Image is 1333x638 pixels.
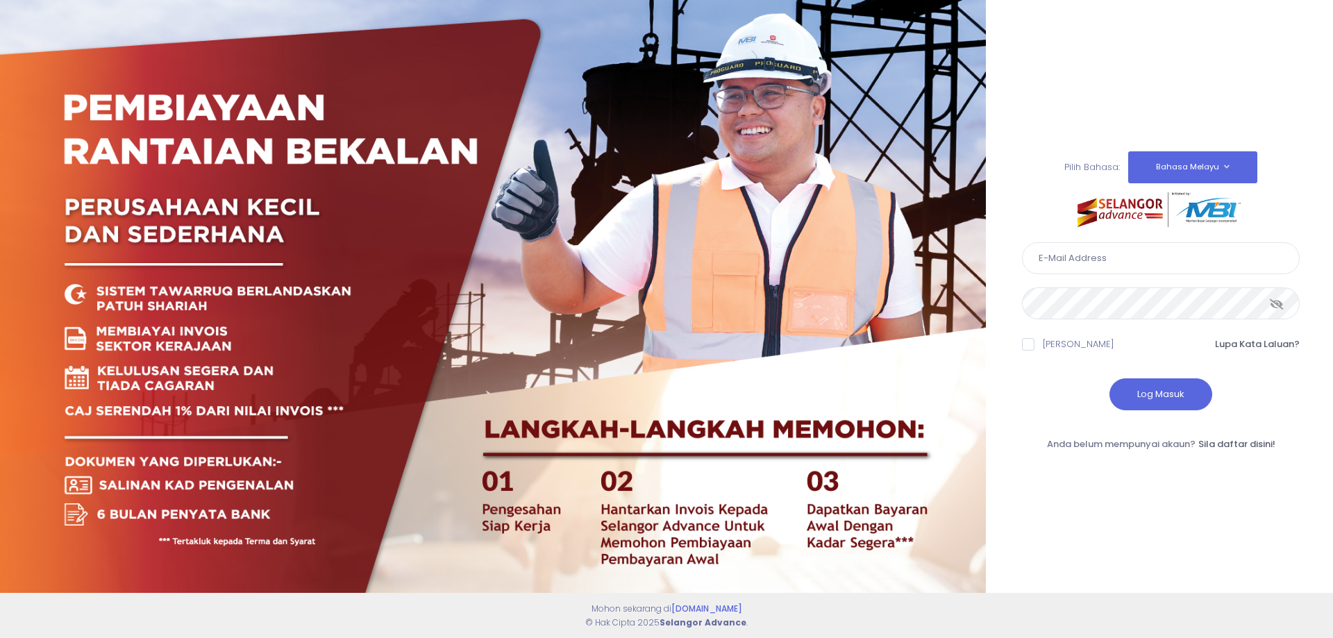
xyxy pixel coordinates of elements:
img: selangor-advance.png [1078,192,1244,227]
a: [DOMAIN_NAME] [671,603,742,614]
a: Lupa Kata Laluan? [1215,337,1300,351]
label: [PERSON_NAME] [1043,337,1114,351]
button: Bahasa Melayu [1128,151,1257,183]
span: Pilih Bahasa: [1064,160,1120,174]
strong: Selangor Advance [660,616,746,628]
span: Anda belum mempunyai akaun? [1047,437,1196,451]
input: E-Mail Address [1022,242,1300,274]
span: Mohon sekarang di © Hak Cipta 2025 . [585,603,748,628]
button: Log Masuk [1109,378,1212,410]
a: Sila daftar disini! [1198,437,1275,451]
